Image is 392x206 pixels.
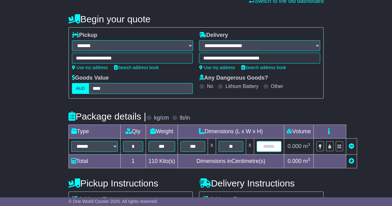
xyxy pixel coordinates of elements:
label: Address Type [202,196,246,203]
h4: Pickup Instructions [68,178,193,188]
a: Search address book [241,65,286,70]
label: lb/in [180,115,190,121]
td: Total [68,155,120,168]
a: Search address book [114,65,159,70]
td: Dimensions in Centimetre(s) [178,155,284,168]
label: Lithium Battery [225,83,258,89]
td: x [246,138,254,155]
h4: Begin your quote [68,14,324,24]
span: m [303,158,310,164]
label: Other [271,83,283,89]
span: 0.000 [288,143,302,149]
label: Pickup [72,32,97,39]
label: AUD [72,83,89,94]
sup: 3 [308,142,310,147]
td: Volume [284,125,313,138]
label: Address Type [72,196,116,203]
label: No [207,83,213,89]
span: m [303,143,310,149]
td: Weight [146,125,178,138]
span: 0.000 [288,158,302,164]
label: Any Dangerous Goods? [199,75,268,81]
td: Qty [120,125,146,138]
td: Type [68,125,120,138]
h4: Delivery Instructions [199,178,324,188]
label: Goods Value [72,75,109,81]
h4: Package details | [68,111,146,121]
a: Remove this item [349,143,354,149]
sup: 3 [308,157,310,162]
td: 1 [120,155,146,168]
label: Delivery [199,32,228,39]
a: Add new item [349,158,354,164]
span: © One World Courier 2025. All rights reserved. [68,199,158,204]
td: x [208,138,216,155]
td: Dimensions (L x W x H) [178,125,284,138]
a: Use my address [199,65,235,70]
td: Kilo(s) [146,155,178,168]
label: kg/cm [154,115,169,121]
span: 110 [148,158,158,164]
a: Use my address [72,65,108,70]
